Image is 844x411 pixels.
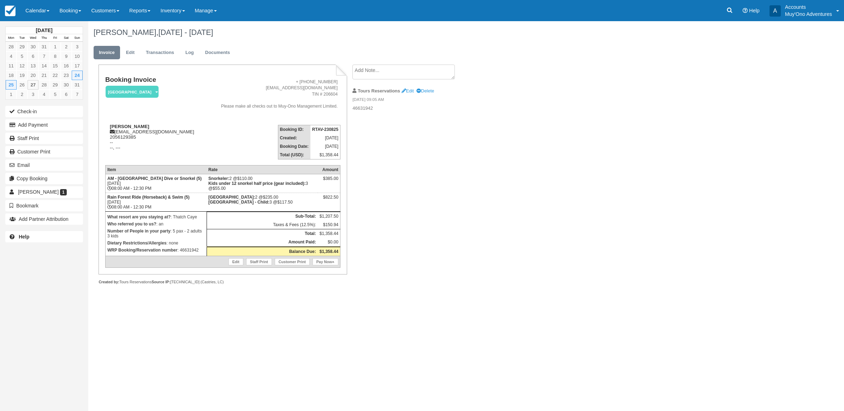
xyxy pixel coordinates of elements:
[107,220,205,228] p: : an
[50,90,61,99] a: 5
[17,61,28,71] a: 12
[5,159,83,171] button: Email
[36,28,52,33] strong: [DATE]
[72,61,83,71] a: 17
[28,71,38,80] a: 20
[105,85,156,98] a: [GEOGRAPHIC_DATA]
[72,42,83,52] a: 3
[61,42,72,52] a: 2
[38,42,49,52] a: 31
[246,258,272,265] a: Staff Print
[320,249,338,254] strong: $1,358.44
[105,165,207,174] th: Item
[6,52,17,61] a: 4
[50,34,61,42] th: Fri
[38,61,49,71] a: 14
[18,189,59,195] span: [PERSON_NAME]
[278,142,310,151] th: Booking Date:
[263,195,278,200] span: $235.00
[785,11,832,18] p: Muy'Ono Adventures
[72,34,83,42] th: Sun
[50,52,61,61] a: 8
[107,241,166,246] strong: Dietary Restrictions/Allergies
[310,142,340,151] td: [DATE]
[310,151,340,159] td: $1,358.44
[320,176,338,187] div: $385.00
[5,6,16,16] img: checkfront-main-nav-mini-logo.png
[207,79,338,109] address: + [PHONE_NUMBER] [EMAIL_ADDRESS][DOMAIN_NAME] TIN # 206604 Please make all checks out to Muy-Ono ...
[352,105,471,112] p: 46631942
[6,34,17,42] th: Mon
[277,200,292,205] span: $117.50
[318,238,340,247] td: $0.00
[105,76,204,84] h1: Booking Invoice
[107,240,205,247] p: : none
[743,8,748,13] i: Help
[50,80,61,90] a: 29
[769,5,781,17] div: A
[107,222,156,226] strong: Who referred you to us?
[17,71,28,80] a: 19
[207,174,318,193] td: 2 @ 3 @
[151,280,170,284] strong: Source IP:
[28,42,38,52] a: 30
[318,165,340,174] th: Amount
[28,52,38,61] a: 6
[110,124,149,129] strong: [PERSON_NAME]
[107,176,202,181] strong: AM - [GEOGRAPHIC_DATA] Dive or Snorkel (5)
[320,195,338,205] div: $822.50
[28,90,38,99] a: 3
[61,90,72,99] a: 6
[318,229,340,238] td: $1,358.44
[207,247,318,256] th: Balance Due:
[17,80,28,90] a: 26
[318,212,340,220] td: $1,207.50
[72,80,83,90] a: 31
[310,134,340,142] td: [DATE]
[6,61,17,71] a: 11
[38,52,49,61] a: 7
[28,61,38,71] a: 13
[180,46,199,60] a: Log
[107,248,177,253] strong: WRP Booking/Reservation number
[61,80,72,90] a: 30
[17,34,28,42] th: Tue
[5,106,83,117] button: Check-in
[28,80,38,90] a: 27
[72,71,83,80] a: 24
[38,71,49,80] a: 21
[94,46,120,60] a: Invoice
[318,220,340,229] td: $150.94
[5,200,83,211] button: Bookmark
[17,90,28,99] a: 2
[5,173,83,184] button: Copy Booking
[106,86,159,98] em: [GEOGRAPHIC_DATA]
[99,280,119,284] strong: Created by:
[749,8,760,13] span: Help
[38,80,49,90] a: 28
[208,181,305,186] strong: Kids under 12 snorkel half price (gear included)
[5,119,83,131] button: Add Payment
[72,52,83,61] a: 10
[107,228,205,240] p: : 5 pax - 2 adults 3 kids
[105,174,207,193] td: [DATE] 08:00 AM - 12:30 PM
[278,134,310,142] th: Created:
[61,71,72,80] a: 23
[107,214,171,219] strong: What resort are you staying at?
[6,71,17,80] a: 18
[207,229,318,238] th: Total:
[50,42,61,52] a: 1
[107,195,190,200] strong: Rain Forest Ride (Horseback) & Swim (5)
[17,42,28,52] a: 29
[208,176,229,181] strong: Snorkeler
[278,151,310,159] th: Total (USD):
[207,238,318,247] th: Amount Paid:
[17,52,28,61] a: 5
[107,213,205,220] p: : Thatch Caye
[94,28,716,37] h1: [PERSON_NAME],
[107,247,205,254] p: : 46631942
[207,212,318,220] th: Sub-Total:
[6,42,17,52] a: 28
[121,46,140,60] a: Edit
[105,193,207,211] td: [DATE] 08:00 AM - 12:30 PM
